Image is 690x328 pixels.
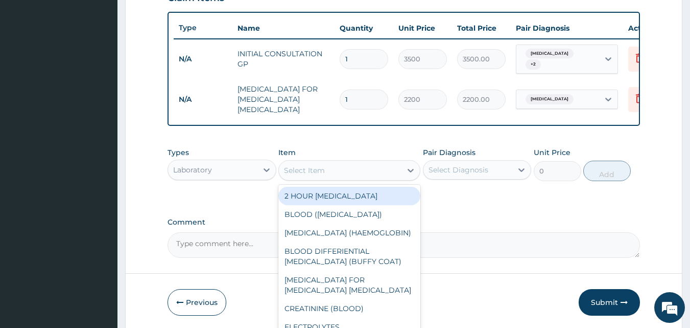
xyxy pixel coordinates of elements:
[278,299,420,318] div: CREATININE (BLOOD)
[579,289,640,316] button: Submit
[452,18,511,38] th: Total Price
[534,147,570,158] label: Unit Price
[623,18,674,38] th: Actions
[284,165,325,176] div: Select Item
[583,161,631,181] button: Add
[59,99,141,202] span: We're online!
[174,18,232,37] th: Type
[511,18,623,38] th: Pair Diagnosis
[278,187,420,205] div: 2 HOUR [MEDICAL_DATA]
[173,165,212,175] div: Laboratory
[232,79,335,120] td: [MEDICAL_DATA] FOR [MEDICAL_DATA] [MEDICAL_DATA]
[526,59,541,70] span: + 2
[168,289,226,316] button: Previous
[278,271,420,299] div: [MEDICAL_DATA] FOR [MEDICAL_DATA] [MEDICAL_DATA]
[526,49,574,59] span: [MEDICAL_DATA]
[5,219,195,255] textarea: Type your message and hit 'Enter'
[278,147,296,158] label: Item
[168,218,640,227] label: Comment
[174,50,232,69] td: N/A
[393,18,452,38] th: Unit Price
[429,165,488,175] div: Select Diagnosis
[278,242,420,271] div: BLOOD DIFFERIENTIAL [MEDICAL_DATA] (BUFFY COAT)
[174,90,232,109] td: N/A
[232,43,335,74] td: INITIAL CONSULTATION GP
[278,205,420,224] div: BLOOD ([MEDICAL_DATA])
[335,18,393,38] th: Quantity
[232,18,335,38] th: Name
[53,57,172,71] div: Chat with us now
[526,94,574,104] span: [MEDICAL_DATA]
[168,148,189,157] label: Types
[19,51,41,77] img: d_794563401_company_1708531726252_794563401
[168,5,192,30] div: Minimize live chat window
[278,224,420,242] div: [MEDICAL_DATA] (HAEMOGLOBIN)
[423,147,475,158] label: Pair Diagnosis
